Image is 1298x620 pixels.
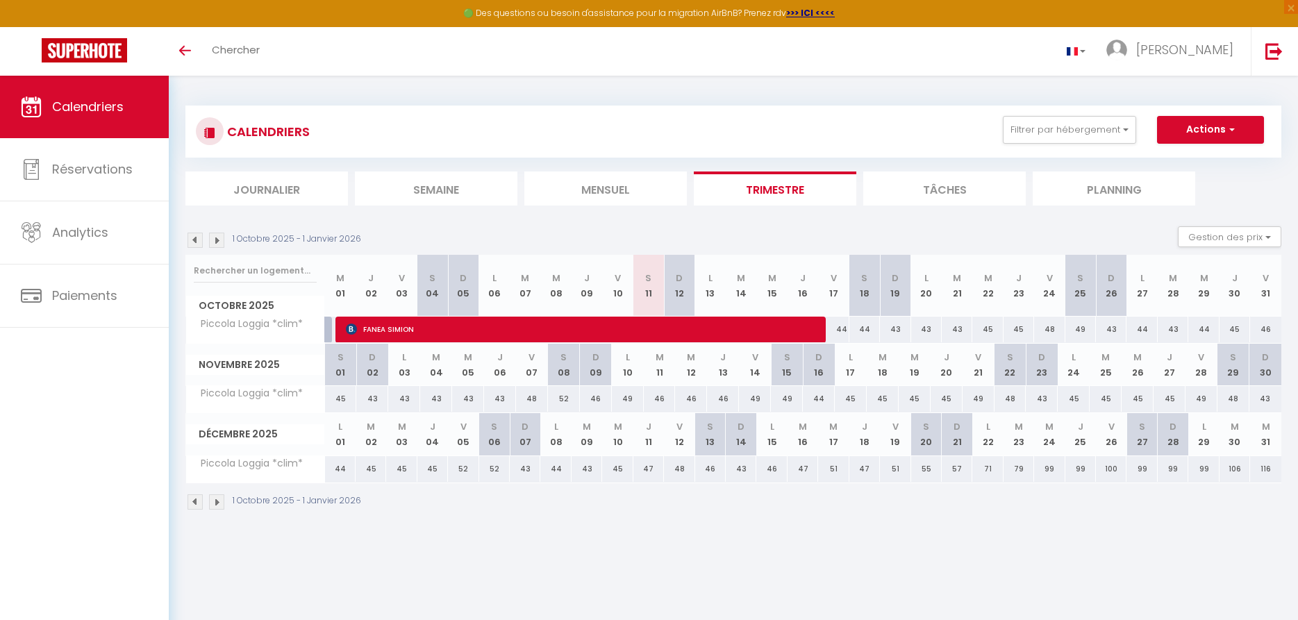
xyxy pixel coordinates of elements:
[356,255,386,317] th: 02
[1188,413,1219,455] th: 29
[548,344,580,386] th: 08
[356,456,386,482] div: 45
[460,420,467,433] abbr: V
[867,344,899,386] th: 18
[1016,271,1022,285] abbr: J
[497,351,503,364] abbr: J
[1217,344,1249,386] th: 29
[1034,456,1065,482] div: 99
[880,317,910,342] div: 43
[1231,420,1239,433] abbr: M
[1058,344,1090,386] th: 24
[942,255,972,317] th: 21
[492,271,497,285] abbr: L
[924,271,929,285] abbr: L
[1188,317,1219,342] div: 44
[201,27,270,76] a: Chercher
[399,271,405,285] abbr: V
[676,271,683,285] abbr: D
[1157,116,1264,144] button: Actions
[420,344,452,386] th: 04
[803,344,835,386] th: 16
[1077,271,1083,285] abbr: S
[584,271,590,285] abbr: J
[612,386,644,412] div: 49
[367,420,375,433] abbr: M
[386,255,417,317] th: 03
[931,386,963,412] div: 45
[1106,40,1127,60] img: ...
[1202,420,1206,433] abbr: L
[52,224,108,241] span: Analytics
[1122,344,1154,386] th: 26
[818,317,849,342] div: 44
[52,287,117,304] span: Paiements
[464,351,472,364] abbr: M
[1126,255,1157,317] th: 27
[188,317,306,332] span: Piccola Loggia *clim*
[849,413,880,455] th: 18
[675,344,707,386] th: 12
[1026,344,1058,386] th: 23
[687,351,695,364] abbr: M
[986,420,990,433] abbr: L
[944,351,949,364] abbr: J
[1249,386,1281,412] div: 43
[803,386,835,412] div: 44
[224,116,310,147] h3: CALENDRIERS
[1108,420,1115,433] abbr: V
[664,255,694,317] th: 12
[356,386,388,412] div: 43
[1033,171,1195,206] li: Planning
[911,255,942,317] th: 20
[768,271,776,285] abbr: M
[953,271,961,285] abbr: M
[448,255,479,317] th: 05
[1090,344,1122,386] th: 25
[633,255,664,317] th: 11
[1158,456,1188,482] div: 99
[818,413,849,455] th: 17
[818,255,849,317] th: 17
[756,456,787,482] div: 46
[484,344,516,386] th: 06
[402,351,406,364] abbr: L
[726,413,756,455] th: 14
[1038,351,1045,364] abbr: D
[815,351,822,364] abbr: D
[664,456,694,482] div: 48
[899,344,931,386] th: 19
[1122,386,1154,412] div: 45
[1250,456,1281,482] div: 116
[1072,351,1076,364] abbr: L
[656,351,664,364] abbr: M
[942,317,972,342] div: 43
[1004,255,1034,317] th: 23
[788,413,818,455] th: 16
[491,420,497,433] abbr: S
[972,255,1003,317] th: 22
[675,386,707,412] div: 46
[1249,344,1281,386] th: 30
[963,344,995,386] th: 21
[707,386,739,412] div: 46
[1004,413,1034,455] th: 23
[799,420,807,433] abbr: M
[862,420,867,433] abbr: J
[580,386,612,412] div: 46
[756,413,787,455] th: 15
[972,317,1003,342] div: 45
[417,456,448,482] div: 45
[614,420,622,433] abbr: M
[452,344,484,386] th: 05
[479,255,510,317] th: 06
[1220,456,1250,482] div: 106
[1265,42,1283,60] img: logout
[1058,386,1090,412] div: 45
[972,456,1003,482] div: 71
[1126,317,1157,342] div: 44
[186,424,324,444] span: Décembre 2025
[910,351,919,364] abbr: M
[522,420,529,433] abbr: D
[516,344,548,386] th: 07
